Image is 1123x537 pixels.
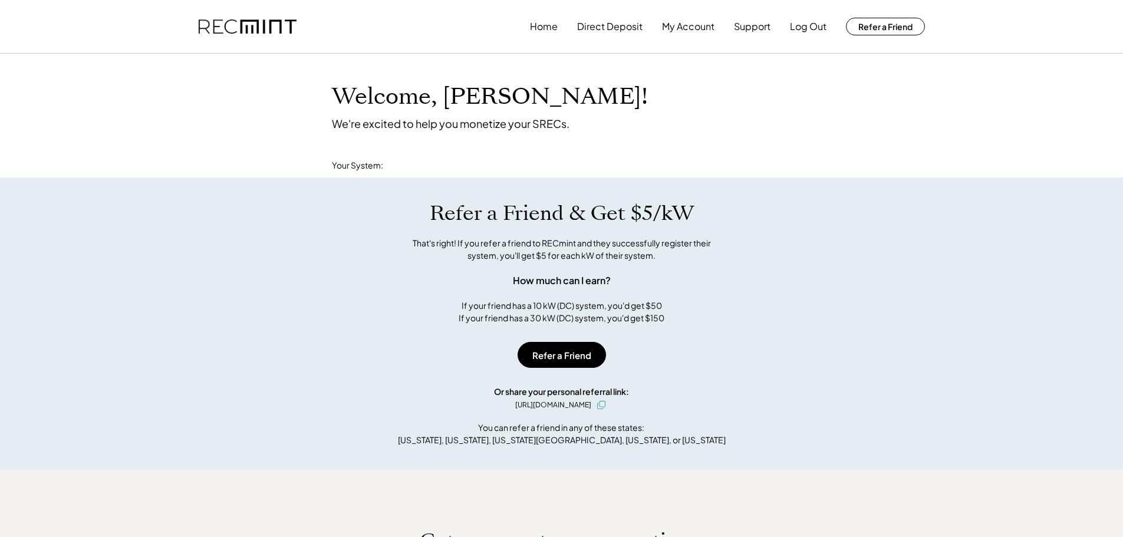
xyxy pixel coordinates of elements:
[594,398,608,412] button: click to copy
[398,421,726,446] div: You can refer a friend in any of these states: [US_STATE], [US_STATE], [US_STATE][GEOGRAPHIC_DATA...
[515,400,591,410] div: [URL][DOMAIN_NAME]
[332,117,569,130] div: We're excited to help you monetize your SRECs.
[577,15,643,38] button: Direct Deposit
[790,15,826,38] button: Log Out
[332,83,648,111] h1: Welcome, [PERSON_NAME]!
[459,299,664,324] div: If your friend has a 10 kW (DC) system, you'd get $50 If your friend has a 30 kW (DC) system, you...
[513,274,611,288] div: How much can I earn?
[430,201,694,226] h1: Refer a Friend & Get $5/kW
[400,237,724,262] div: That's right! If you refer a friend to RECmint and they successfully register their system, you'l...
[332,160,383,172] div: Your System:
[662,15,714,38] button: My Account
[530,15,558,38] button: Home
[494,386,629,398] div: Or share your personal referral link:
[846,18,925,35] button: Refer a Friend
[199,19,297,34] img: recmint-logotype%403x.png
[518,342,606,368] button: Refer a Friend
[734,15,770,38] button: Support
